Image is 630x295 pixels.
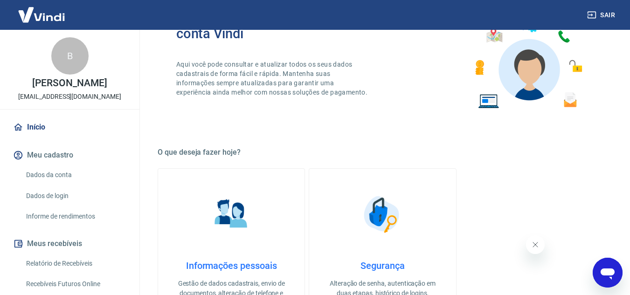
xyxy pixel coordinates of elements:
[51,37,89,75] div: B
[11,0,72,29] img: Vindi
[359,191,406,238] img: Segurança
[324,260,441,271] h4: Segurança
[11,233,128,254] button: Meus recebíveis
[176,11,383,41] h2: Bem-vindo(a) ao gerenciador de conta Vindi
[11,117,128,137] a: Início
[22,207,128,226] a: Informe de rendimentos
[467,11,589,114] img: Imagem de um avatar masculino com diversos icones exemplificando as funcionalidades do gerenciado...
[18,92,121,102] p: [EMAIL_ADDRESS][DOMAIN_NAME]
[593,258,623,288] iframe: Botão para abrir a janela de mensagens
[208,191,255,238] img: Informações pessoais
[158,148,608,157] h5: O que deseja fazer hoje?
[176,60,369,97] p: Aqui você pode consultar e atualizar todos os seus dados cadastrais de forma fácil e rápida. Mant...
[22,186,128,206] a: Dados de login
[22,254,128,273] a: Relatório de Recebíveis
[6,7,78,14] span: Olá! Precisa de ajuda?
[22,165,128,185] a: Dados da conta
[11,145,128,165] button: Meu cadastro
[173,260,290,271] h4: Informações pessoais
[22,274,128,294] a: Recebíveis Futuros Online
[526,235,545,254] iframe: Fechar mensagem
[32,78,107,88] p: [PERSON_NAME]
[585,7,619,24] button: Sair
